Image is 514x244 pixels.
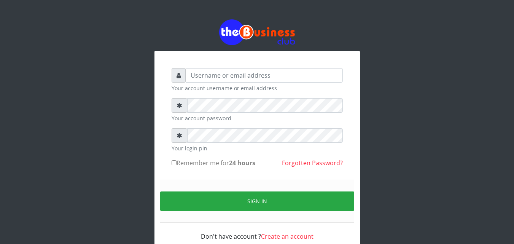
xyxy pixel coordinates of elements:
div: Don't have account ? [172,223,343,241]
small: Your account username or email address [172,84,343,92]
a: Forgotten Password? [282,159,343,167]
button: Sign in [160,191,354,211]
small: Your account password [172,114,343,122]
label: Remember me for [172,158,255,167]
a: Create an account [261,232,313,241]
b: 24 hours [229,159,255,167]
input: Username or email address [186,68,343,83]
input: Remember me for24 hours [172,160,177,165]
small: Your login pin [172,144,343,152]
